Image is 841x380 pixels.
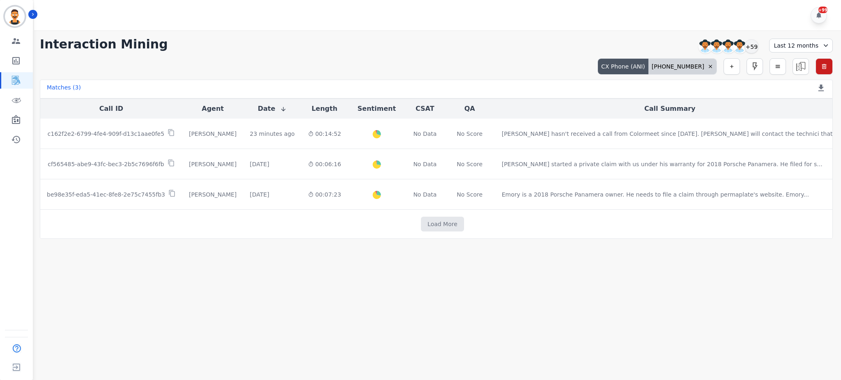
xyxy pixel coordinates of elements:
[818,7,827,13] div: +99
[250,130,294,138] div: 23 minutes ago
[421,217,464,231] button: Load More
[312,104,338,114] button: Length
[502,130,838,138] div: [PERSON_NAME] hasn't received a call from Colormeet since [DATE]. [PERSON_NAME] will contact the ...
[250,190,269,199] div: [DATE]
[464,104,475,114] button: QA
[258,104,287,114] button: Date
[189,160,237,168] div: [PERSON_NAME]
[48,130,164,138] p: c162f2e2-6799-4fe4-909f-d13c1aae0fe5
[250,160,269,168] div: [DATE]
[769,39,833,53] div: Last 12 months
[416,104,434,114] button: CSAT
[358,104,396,114] button: Sentiment
[47,190,165,199] p: be98e35f-eda5-41ec-8fe8-2e75c7455fb3
[99,104,123,114] button: Call ID
[648,59,717,74] div: [PHONE_NUMBER]
[189,190,237,199] div: [PERSON_NAME]
[308,160,341,168] div: 00:06:16
[412,160,438,168] div: No Data
[308,190,341,199] div: 00:07:23
[5,7,25,26] img: Bordered avatar
[502,160,823,168] div: [PERSON_NAME] started a private claim with us under his warranty for 2018 Porsche Panamera. He fi...
[48,160,164,168] p: cf565485-abe9-43fc-bec3-2b5c7696f6fb
[308,130,341,138] div: 00:14:52
[202,104,224,114] button: Agent
[412,190,438,199] div: No Data
[644,104,695,114] button: Call Summary
[457,130,483,138] div: No Score
[598,59,648,74] div: CX Phone (ANI)
[457,160,483,168] div: No Score
[457,190,483,199] div: No Score
[502,190,809,199] div: Emory is a 2018 Porsche Panamera owner. He needs to file a claim through permaplate's website. Em...
[47,83,81,95] div: Matches ( 3 )
[412,130,438,138] div: No Data
[189,130,237,138] div: [PERSON_NAME]
[744,39,758,53] div: +59
[40,37,168,52] h1: Interaction Mining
